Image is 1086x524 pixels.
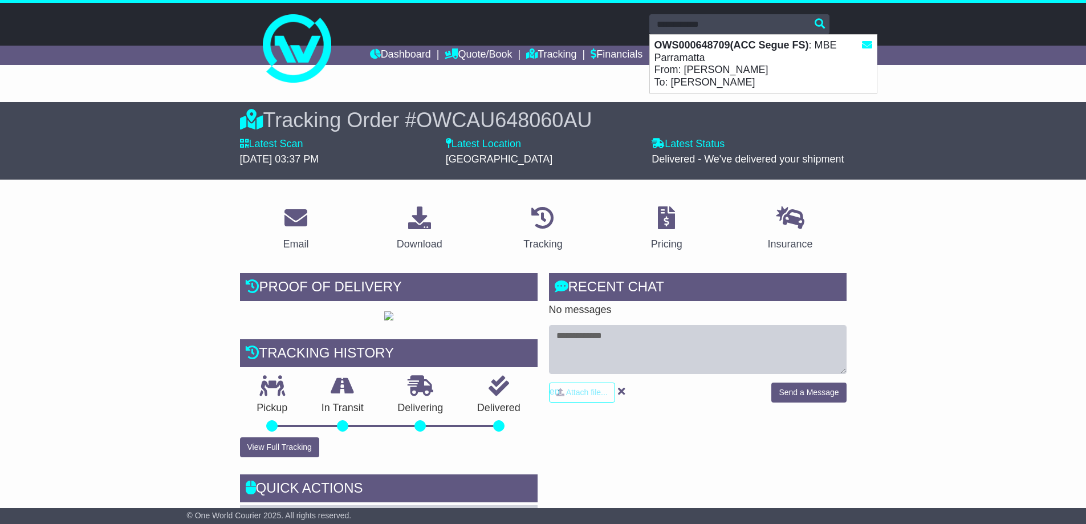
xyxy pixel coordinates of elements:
span: [GEOGRAPHIC_DATA] [446,153,552,165]
span: OWCAU648060AU [416,108,592,132]
p: In Transit [304,402,381,415]
a: Tracking [526,46,576,65]
div: Email [283,237,308,252]
label: Latest Scan [240,138,303,151]
div: RECENT CHAT [549,273,847,304]
a: Download [389,202,450,256]
div: Tracking history [240,339,538,370]
span: Delivered - We've delivered your shipment [652,153,844,165]
div: Proof of Delivery [240,273,538,304]
div: Tracking Order # [240,108,847,132]
span: © One World Courier 2025. All rights reserved. [187,511,352,520]
a: Financials [591,46,642,65]
p: No messages [549,304,847,316]
a: Quote/Book [445,46,512,65]
button: Send a Message [771,383,846,403]
a: Dashboard [370,46,431,65]
a: Email [275,202,316,256]
p: Delivered [460,402,538,415]
div: Download [397,237,442,252]
a: Pricing [644,202,690,256]
div: Pricing [651,237,682,252]
span: [DATE] 03:37 PM [240,153,319,165]
div: Insurance [768,237,813,252]
div: Tracking [523,237,562,252]
label: Latest Status [652,138,725,151]
strong: OWS000648709(ACC Segue FS) [654,39,809,51]
a: Tracking [516,202,570,256]
p: Delivering [381,402,461,415]
div: Quick Actions [240,474,538,505]
label: Latest Location [446,138,521,151]
p: Pickup [240,402,305,415]
div: : MBE Parramatta From: [PERSON_NAME] To: [PERSON_NAME] [650,35,877,93]
img: GetPodImage [384,311,393,320]
button: View Full Tracking [240,437,319,457]
a: Insurance [760,202,820,256]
